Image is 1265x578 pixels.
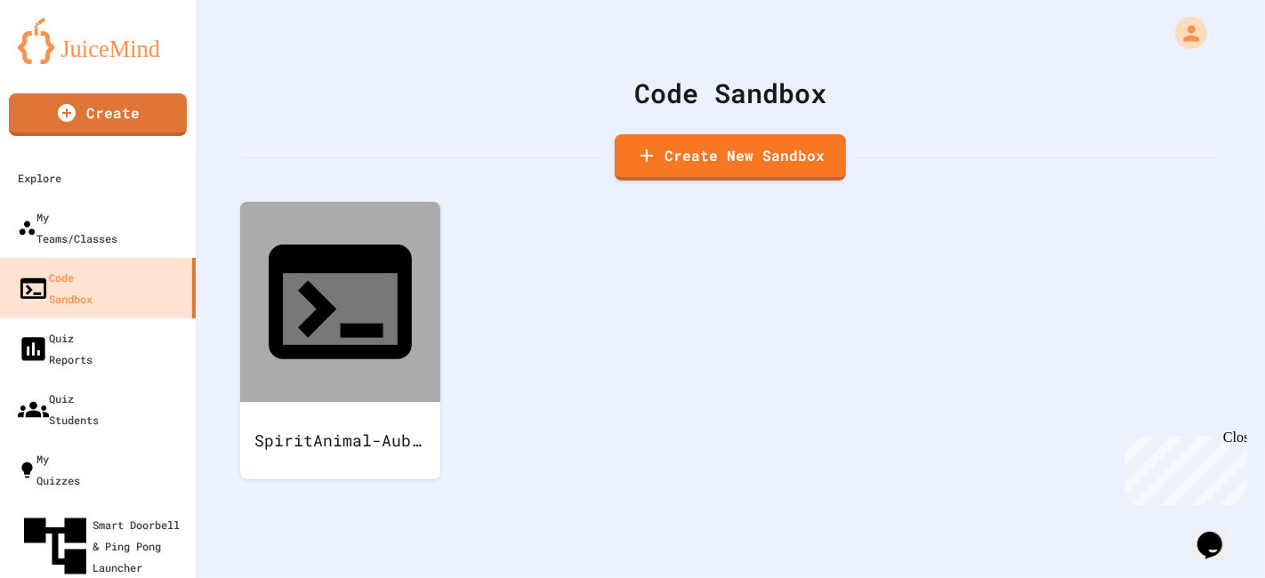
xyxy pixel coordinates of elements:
div: My Teams/Classes [18,206,117,249]
a: Create [9,93,187,136]
div: Explore [18,167,61,189]
iframe: chat widget [1190,507,1247,560]
div: Quiz Reports [18,327,93,370]
div: My Account [1156,12,1212,53]
iframe: chat widget [1117,429,1247,505]
div: My Quizzes [18,448,80,491]
div: Quiz Students [18,388,99,430]
img: logo-orange.svg [18,18,178,64]
div: Chat with us now!Close [7,7,123,113]
div: SpiritAnimal-Auburn2025 [240,402,440,479]
div: Code Sandbox [240,73,1221,113]
a: SpiritAnimal-Auburn2025 [240,202,440,479]
div: Code Sandbox [18,267,93,309]
a: Create New Sandbox [615,134,846,181]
